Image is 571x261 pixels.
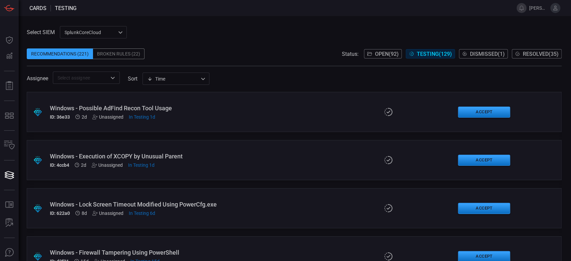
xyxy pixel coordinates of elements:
label: Select SIEM [27,29,55,35]
button: Inventory [1,137,17,153]
button: Accept [458,203,510,214]
div: Time [147,76,199,82]
div: Recommendations (221) [27,48,93,59]
span: Sep 22, 2025 10:13 AM [128,162,155,168]
div: Broken Rules (22) [93,48,145,59]
span: Sep 21, 2025 6:41 AM [81,162,86,168]
div: Windows - Lock Screen Timeout Modified Using PowerCfg.exe [50,201,222,208]
span: Sep 21, 2025 6:41 AM [82,114,87,120]
div: Windows - Execution of XCOPY by Unusual Parent [50,153,222,160]
div: Unassigned [92,162,123,168]
button: Resolved(35) [512,49,562,58]
button: Rule Catalog [1,197,17,213]
span: Cards [29,5,46,11]
span: testing [55,5,77,11]
h5: ID: 36e33 [50,114,70,120]
span: Status: [342,51,359,57]
button: Accept [458,107,510,118]
h5: ID: 622a0 [50,211,70,216]
button: ALERT ANALYSIS [1,215,17,231]
label: sort [128,76,137,82]
button: Dismissed(1) [459,49,508,58]
button: Open(92) [364,49,402,58]
div: Windows - Possible AdFind Recon Tool Usage [50,105,222,112]
input: Select assignee [55,74,107,82]
div: Windows - Firewall Tampering Using PowerShell [50,249,222,256]
span: Assignee [27,75,48,82]
span: Resolved ( 35 ) [523,51,559,57]
span: [PERSON_NAME][EMAIL_ADDRESS][PERSON_NAME][DOMAIN_NAME] [529,5,548,11]
h5: ID: 4ccb4 [50,162,69,168]
button: Detections [1,48,17,64]
button: Accept [458,155,510,166]
span: Sep 22, 2025 10:08 AM [129,114,155,120]
span: Sep 17, 2025 10:36 AM [129,211,155,216]
button: MITRE - Detection Posture [1,108,17,124]
button: Ask Us A Question [1,245,17,261]
span: Dismissed ( 1 ) [470,51,505,57]
div: Unassigned [92,114,123,120]
button: Testing(129) [406,49,455,58]
button: Cards [1,167,17,183]
span: Open ( 92 ) [375,51,399,57]
span: Sep 15, 2025 2:48 AM [82,211,87,216]
button: Dashboard [1,32,17,48]
button: Reports [1,78,17,94]
span: Testing ( 129 ) [417,51,452,57]
p: SplunkCoreCloud [65,29,116,36]
div: Unassigned [92,211,123,216]
button: Open [108,73,117,83]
